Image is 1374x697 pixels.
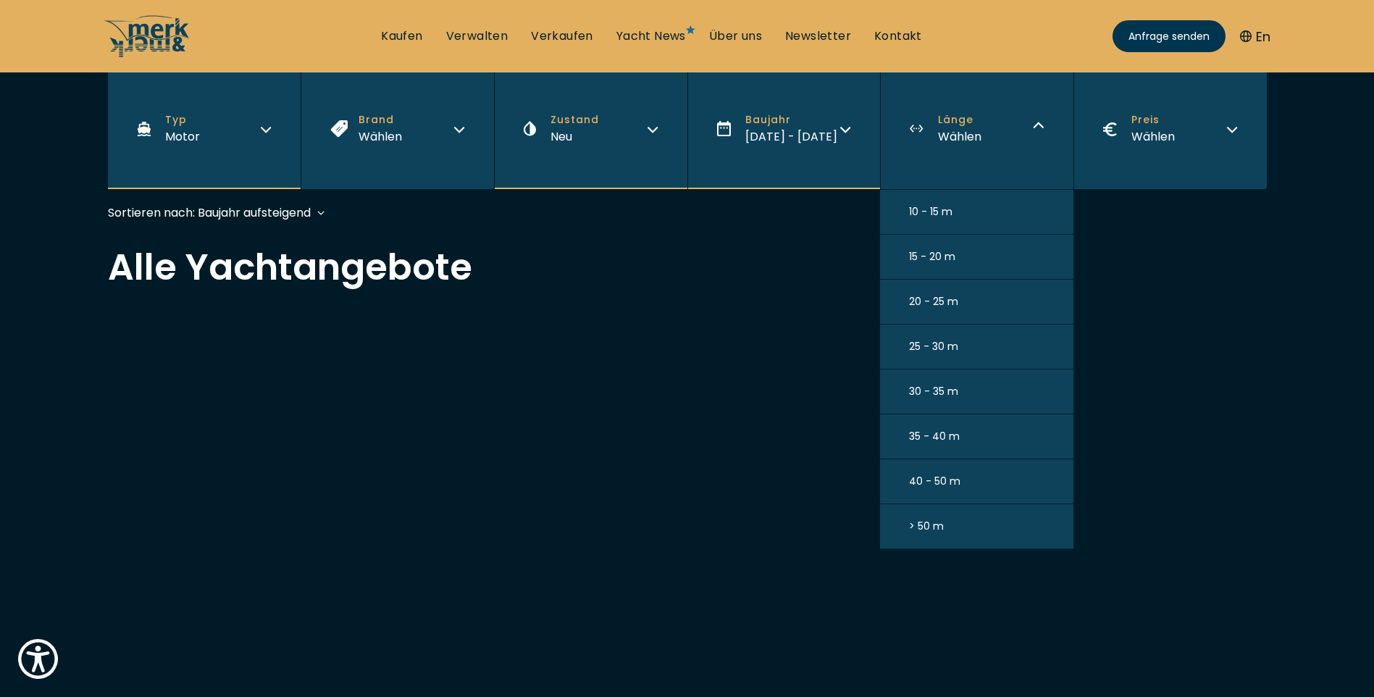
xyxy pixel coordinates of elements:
[494,69,687,189] button: ZustandNeu
[880,370,1073,414] button: 30 - 35 m
[381,28,422,44] a: Kaufen
[709,28,762,44] a: Über uns
[1240,27,1270,46] button: En
[880,414,1073,459] button: 35 - 40 m
[880,190,1073,235] button: 10 - 15 m
[880,504,1073,549] button: > 50 m
[909,429,960,444] span: 35 - 40 m
[938,112,981,128] span: Länge
[687,69,881,189] button: Baujahr[DATE] - [DATE]
[1128,29,1210,44] span: Anfrage senden
[1131,128,1175,146] div: Wählen
[301,69,494,189] button: BrandWählen
[909,294,958,309] span: 20 - 25 m
[909,474,960,489] span: 40 - 50 m
[165,112,200,128] span: Typ
[874,28,922,44] a: Kontakt
[745,112,837,128] span: Baujahr
[550,128,572,145] span: Neu
[909,339,958,354] span: 25 - 30 m
[1131,112,1175,128] span: Preis
[108,69,301,189] button: TypMotor
[1073,69,1267,189] button: PreisWählen
[165,128,200,145] span: Motor
[550,112,599,128] span: Zustand
[880,280,1073,325] button: 20 - 25 m
[446,28,508,44] a: Verwalten
[108,249,1267,285] h2: Alle Yachtangebote
[880,459,1073,504] button: 40 - 50 m
[785,28,851,44] a: Newsletter
[359,112,402,128] span: Brand
[909,519,944,534] span: > 50 m
[616,28,686,44] a: Yacht News
[108,204,311,222] div: Sortieren nach: Baujahr aufsteigend
[14,635,62,683] button: Show Accessibility Preferences
[1113,20,1226,52] a: Anfrage senden
[531,28,593,44] a: Verkaufen
[745,128,837,145] span: [DATE] - [DATE]
[909,384,958,399] span: 30 - 35 m
[880,69,1073,189] button: LängeWählen
[880,325,1073,370] button: 25 - 30 m
[909,204,952,220] span: 10 - 15 m
[938,128,981,146] div: Wählen
[880,235,1073,280] button: 15 - 20 m
[359,128,402,146] div: Wählen
[909,249,955,264] span: 15 - 20 m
